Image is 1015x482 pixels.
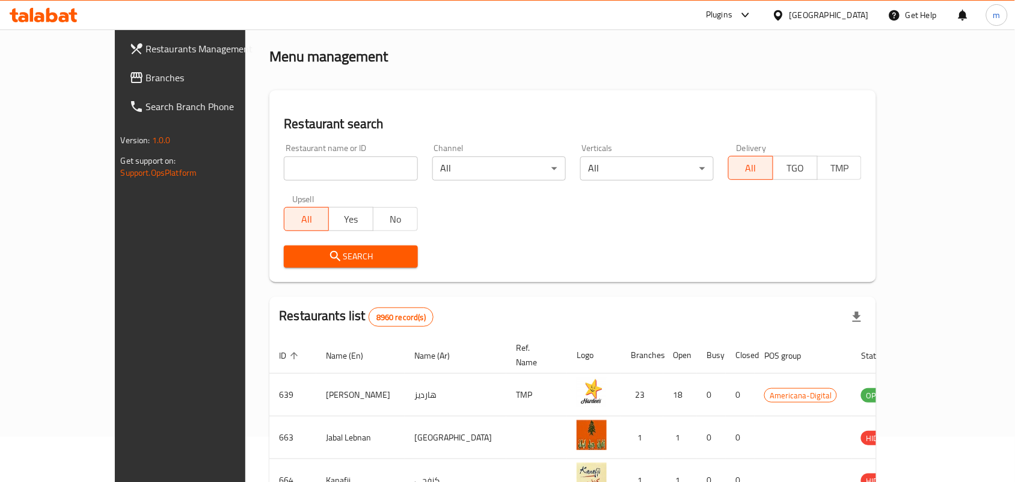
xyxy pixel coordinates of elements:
th: Closed [726,337,755,374]
th: Busy [697,337,726,374]
td: 639 [269,374,316,416]
span: HIDDEN [861,431,897,445]
span: TGO [778,159,813,177]
div: OPEN [861,388,891,403]
td: [GEOGRAPHIC_DATA] [405,416,506,459]
span: Restaurants Management [146,42,275,56]
span: Version: [121,132,150,148]
span: Search [293,249,408,264]
span: 1.0.0 [152,132,171,148]
span: Name (Ar) [414,348,465,363]
span: TMP [823,159,857,177]
div: [GEOGRAPHIC_DATA] [790,8,869,22]
button: Yes [328,207,373,231]
span: Get support on: [121,153,176,168]
a: Support.OpsPlatform [121,165,197,181]
td: 1 [621,416,663,459]
span: POS group [764,348,817,363]
a: Restaurants Management [120,34,284,63]
span: Name (En) [326,348,379,363]
span: All [734,159,768,177]
td: [PERSON_NAME] [316,374,405,416]
td: Jabal Lebnan [316,416,405,459]
span: Status [861,348,900,363]
img: Jabal Lebnan [577,420,607,450]
div: All [432,156,566,181]
input: Search for restaurant name or ID.. [284,156,417,181]
td: TMP [506,374,567,416]
span: Branches [146,70,275,85]
h2: Menu management [269,47,388,66]
h2: Restaurants list [279,307,434,327]
a: Branches [120,63,284,92]
span: Ref. Name [516,341,553,369]
td: 0 [697,374,726,416]
span: ID [279,348,302,363]
button: TGO [773,156,818,180]
span: OPEN [861,389,891,403]
div: All [580,156,714,181]
label: Upsell [292,195,314,203]
button: All [284,207,329,231]
span: Search Branch Phone [146,99,275,114]
span: 8960 record(s) [369,312,433,323]
button: No [373,207,418,231]
td: 23 [621,374,663,416]
img: Hardee's [577,377,607,407]
span: Americana-Digital [765,389,836,403]
button: TMP [817,156,862,180]
span: m [993,8,1001,22]
button: All [728,156,773,180]
td: هارديز [405,374,506,416]
span: Yes [334,211,369,228]
label: Delivery [737,144,767,152]
td: 1 [663,416,697,459]
h2: Restaurant search [284,115,862,133]
div: Total records count [369,307,434,327]
span: All [289,211,324,228]
button: Search [284,246,417,268]
th: Logo [567,337,621,374]
td: 18 [663,374,697,416]
span: No [378,211,413,228]
th: Branches [621,337,663,374]
td: 0 [726,374,755,416]
td: 0 [726,416,755,459]
div: Export file [842,303,871,332]
td: 663 [269,416,316,459]
th: Open [663,337,697,374]
div: Plugins [706,8,732,22]
td: 0 [697,416,726,459]
a: Search Branch Phone [120,92,284,121]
